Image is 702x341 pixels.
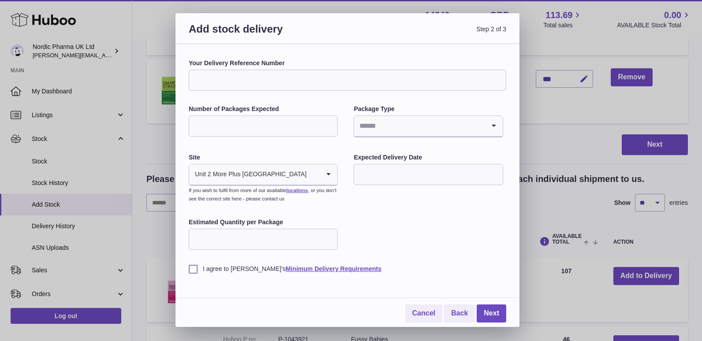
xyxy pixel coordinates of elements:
a: Next [477,304,506,322]
label: Site [189,153,338,162]
div: Search for option [354,116,502,137]
label: Number of Packages Expected [189,105,338,113]
span: Unit 2 More Plus [GEOGRAPHIC_DATA] [189,164,307,185]
span: Step 2 of 3 [347,22,506,46]
label: Your Delivery Reference Number [189,59,506,67]
label: Estimated Quantity per Package [189,218,338,226]
input: Search for option [354,116,485,136]
small: If you wish to fulfil from more of our available , or you don’t see the correct site here - pleas... [189,188,336,201]
a: Minimum Delivery Requirements [286,265,381,272]
h3: Add stock delivery [189,22,347,46]
label: Expected Delivery Date [354,153,503,162]
a: Cancel [405,304,442,322]
input: Search for option [307,164,320,185]
label: I agree to [PERSON_NAME]'s [189,265,506,273]
a: locations [286,188,308,193]
a: Back [444,304,475,322]
div: Search for option [189,164,337,185]
label: Package Type [354,105,503,113]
